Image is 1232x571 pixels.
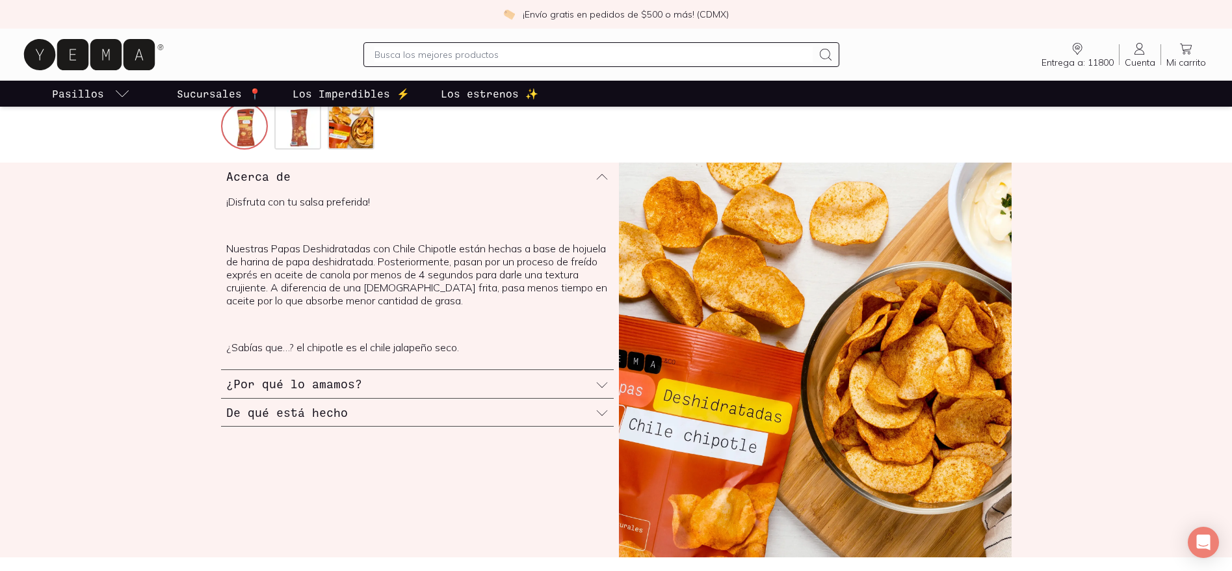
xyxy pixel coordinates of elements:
[290,81,412,107] a: Los Imperdibles ⚡️
[1188,527,1219,558] div: Open Intercom Messenger
[523,8,729,21] p: ¡Envío gratis en pedidos de $500 o más! (CDMX)
[1166,57,1206,68] span: Mi carrito
[374,47,813,62] input: Busca los mejores productos
[276,104,322,151] img: 211_27f4d566-092c-439b-9ad4-4e8d33d22224=fwebp-q70-w256
[329,104,376,151] img: 212_43716328-b1c8-4f53-83f2-bb56b66edc4d=fwebp-q70-w256
[293,86,410,101] p: Los Imperdibles ⚡️
[1161,41,1211,68] a: Mi carrito
[226,375,362,392] h3: ¿Por qué lo amamos?
[226,404,348,421] h3: De qué está hecho
[226,168,291,185] h3: Acerca de
[619,163,1012,557] img: Papas Deshidratadas con Chile Chipotle
[177,86,261,101] p: Sucursales 📍
[1042,57,1114,68] span: Entrega a: 11800
[222,104,269,151] img: 210_cf949ab5-4523-4da3-b4f3-a88dc24b4a7a=fwebp-q70-w256
[226,341,609,354] p: ¿Sabías que…? el chipotle es el chile jalapeño seco.
[226,242,609,307] p: Nuestras Papas Deshidratadas con Chile Chipotle están hechas a base de hojuela de harina de papa ...
[49,81,133,107] a: pasillo-todos-link
[503,8,515,20] img: check
[1125,57,1155,68] span: Cuenta
[52,86,104,101] p: Pasillos
[441,86,538,101] p: Los estrenos ✨
[1036,41,1119,68] a: Entrega a: 11800
[438,81,541,107] a: Los estrenos ✨
[174,81,264,107] a: Sucursales 📍
[226,195,609,208] p: ¡Disfruta con tu salsa preferida!
[1120,41,1160,68] a: Cuenta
